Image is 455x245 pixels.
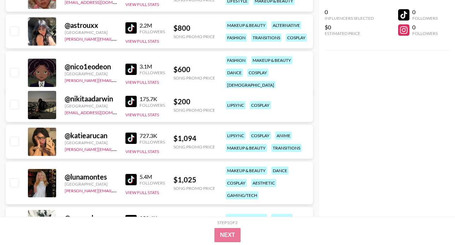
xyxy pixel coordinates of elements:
div: alternative [271,21,301,29]
div: Followers [140,103,165,108]
div: Song Promo Price [173,186,215,191]
div: @ katiearucan [65,131,117,140]
button: View Full Stats [125,112,159,117]
div: fashion [271,214,292,222]
div: @ astrouxx [65,21,117,30]
div: Step 1 of 2 [217,220,238,225]
div: makeup & beauty [251,56,292,64]
div: Followers [140,70,165,75]
div: [GEOGRAPHIC_DATA] [65,181,117,187]
div: transitions [251,34,282,42]
div: anime [275,132,292,140]
div: dance [226,69,243,77]
div: fashion [226,34,247,42]
div: cosplay [286,34,307,42]
div: gaming/tech [226,191,259,199]
div: Followers [412,31,438,36]
button: Next [214,228,241,242]
div: Followers [140,139,165,145]
a: [PERSON_NAME][EMAIL_ADDRESS][DOMAIN_NAME] [65,76,169,83]
div: transitions [271,144,302,152]
div: 350.4K [140,215,165,222]
div: 2.2M [140,22,165,29]
img: TikTok [125,174,137,185]
div: Song Promo Price [173,34,215,39]
div: Song Promo Price [173,75,215,81]
a: [EMAIL_ADDRESS][DOMAIN_NAME] [65,109,136,115]
button: View Full Stats [125,190,159,195]
a: [PERSON_NAME][EMAIL_ADDRESS][DOMAIN_NAME] [65,35,169,42]
div: 3.1M [140,63,165,70]
div: lipsync [226,101,246,109]
div: lipsync [226,132,246,140]
div: [GEOGRAPHIC_DATA] [65,140,117,145]
div: 0 [412,8,438,16]
div: Followers [140,180,165,186]
div: 5.4M [140,173,165,180]
div: @ nikitaadarwin [65,94,117,103]
div: cosplay [250,132,271,140]
div: makeup & beauty [226,214,267,222]
div: [GEOGRAPHIC_DATA] [65,30,117,35]
a: [PERSON_NAME][EMAIL_ADDRESS][DOMAIN_NAME] [65,187,169,193]
img: TikTok [125,133,137,144]
div: [GEOGRAPHIC_DATA] [65,71,117,76]
img: TikTok [125,96,137,107]
img: TikTok [125,22,137,34]
div: cosplay [226,179,247,187]
img: TikTok [125,215,137,226]
button: View Full Stats [125,2,159,7]
div: Estimated Price [325,31,374,36]
div: $ 350 [173,216,215,225]
div: 0 [325,8,374,16]
iframe: Drift Widget Chat Controller [420,210,447,237]
div: [GEOGRAPHIC_DATA] [65,103,117,109]
div: $ 1,094 [173,134,215,143]
div: cosplay [247,69,268,77]
div: [DEMOGRAPHIC_DATA] [226,81,276,89]
div: $ 600 [173,65,215,74]
div: cosplay [250,101,271,109]
div: $0 [325,24,374,31]
div: makeup & beauty [226,167,267,175]
div: $ 1,025 [173,175,215,184]
div: dance [271,167,289,175]
div: fashion [226,56,247,64]
button: View Full Stats [125,80,159,85]
button: View Full Stats [125,39,159,44]
div: makeup & beauty [226,144,267,152]
div: 0 [412,24,438,31]
div: @ nico1eodeon [65,62,117,71]
div: Influencers Selected [325,16,374,21]
div: Song Promo Price [173,144,215,150]
img: TikTok [125,64,137,75]
div: @ lunamontes [65,173,117,181]
button: View Full Stats [125,149,159,154]
div: Followers [140,29,165,34]
a: [PERSON_NAME][EMAIL_ADDRESS][DOMAIN_NAME] [65,145,169,152]
div: $ 200 [173,97,215,106]
div: makeup & beauty [226,21,267,29]
div: Followers [412,16,438,21]
div: $ 800 [173,24,215,33]
div: 727.3K [140,132,165,139]
div: @ ayuuudeng [65,214,117,222]
div: Song Promo Price [173,107,215,113]
div: aesthetic [251,179,276,187]
div: 175.7K [140,95,165,103]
